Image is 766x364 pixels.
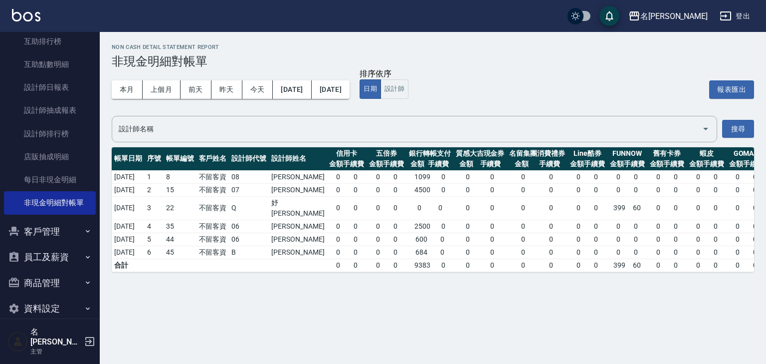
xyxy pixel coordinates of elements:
[549,247,553,258] span: 0
[269,147,327,171] th: 設計師姓名
[164,233,196,246] td: 44
[164,170,196,183] td: 8
[376,221,380,232] span: 0
[549,234,553,245] span: 0
[736,203,740,213] span: 0
[521,203,525,213] span: 0
[616,221,620,232] span: 0
[466,234,470,245] span: 0
[4,53,96,76] a: 互助點數明細
[441,260,445,271] span: 0
[229,183,269,196] td: 07
[273,80,311,99] button: [DATE]
[753,260,757,271] span: 0
[674,203,678,213] span: 0
[336,203,340,213] span: 0
[181,80,211,99] button: 前天
[594,247,598,258] span: 0
[613,203,625,213] span: 399
[674,172,678,182] span: 0
[336,221,340,232] span: 0
[8,332,28,352] img: Person
[616,185,620,195] span: 0
[269,233,327,246] td: [PERSON_NAME]
[441,185,445,195] span: 0
[703,159,724,169] span: 手續費
[753,247,757,258] span: 0
[354,234,358,245] span: 0
[196,170,229,183] td: 不留客資
[4,244,96,270] button: 員工及薪資
[656,172,660,182] span: 0
[229,170,269,183] td: 08
[634,247,638,258] span: 0
[521,185,525,195] span: 0
[112,246,145,259] td: [DATE]
[269,220,327,233] td: [PERSON_NAME]
[229,246,269,259] td: B
[441,172,445,182] span: 0
[393,221,397,232] span: 0
[674,234,678,245] span: 0
[417,203,421,213] span: 0
[466,221,470,232] span: 0
[714,260,718,271] span: 0
[743,159,764,169] span: 手續費
[696,172,700,182] span: 0
[594,234,598,245] span: 0
[634,185,638,195] span: 0
[112,183,145,196] td: [DATE]
[30,347,81,356] p: 主管
[376,247,380,258] span: 0
[196,220,229,233] td: 不留客資
[376,234,380,245] span: 0
[753,221,757,232] span: 0
[4,122,96,145] a: 設計師排行榜
[393,260,397,271] span: 0
[329,148,364,159] span: 信用卡
[456,148,505,159] span: 質感大吉現金券
[696,260,700,271] span: 0
[343,159,364,169] span: 手續費
[714,221,718,232] span: 0
[466,247,470,258] span: 0
[196,183,229,196] td: 不留客資
[145,183,164,196] td: 2
[4,30,96,53] a: 互助排行榜
[4,296,96,322] button: 資料設定
[414,260,430,271] span: 9383
[753,234,757,245] span: 0
[594,203,598,213] span: 0
[613,260,625,271] span: 399
[312,80,350,99] button: [DATE]
[490,247,494,258] span: 0
[696,221,700,232] span: 0
[709,80,754,99] button: 報表匯出
[145,233,164,246] td: 5
[164,246,196,259] td: 45
[696,234,700,245] span: 0
[576,234,580,245] span: 0
[440,234,444,245] span: 0
[459,159,473,169] span: 金額
[269,196,327,220] td: 妤[PERSON_NAME]
[594,185,598,195] span: 0
[674,260,678,271] span: 0
[624,159,645,169] span: 手續費
[490,221,494,232] span: 0
[164,220,196,233] td: 35
[112,44,754,50] h2: Non Cash Detail Statement Report
[381,79,408,99] button: 設計師
[164,147,196,171] th: 帳單編號
[4,145,96,168] a: 店販抽成明細
[376,203,380,213] span: 0
[354,185,358,195] span: 0
[689,148,724,159] span: 蝦皮
[521,247,525,258] span: 0
[634,221,638,232] span: 0
[633,260,641,271] span: 60
[393,172,397,182] span: 0
[674,247,678,258] span: 0
[729,159,743,169] span: 金額
[196,147,229,171] th: 客戶姓名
